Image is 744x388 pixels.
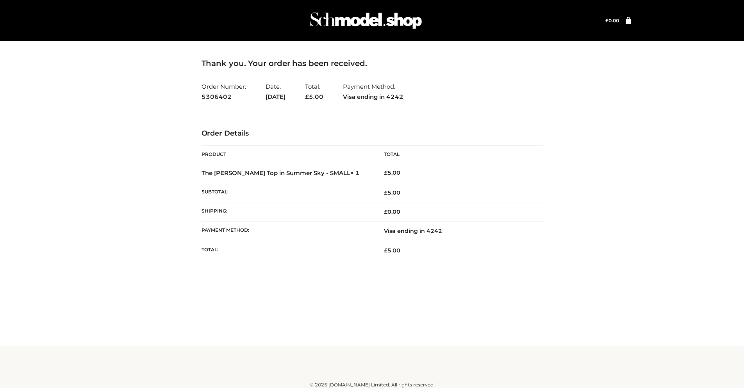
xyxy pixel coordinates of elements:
[605,18,608,23] span: £
[266,80,285,104] li: Date:
[202,241,372,260] th: Total:
[343,80,403,104] li: Payment Method:
[305,93,323,100] span: 5.00
[305,80,323,104] li: Total:
[343,92,403,102] strong: Visa ending in 4242
[384,247,400,254] span: 5.00
[202,80,246,104] li: Order Number:
[605,18,619,23] bdi: 0.00
[202,202,372,222] th: Shipping:
[202,222,372,241] th: Payment method:
[202,92,246,102] strong: 5306402
[202,169,360,177] strong: The [PERSON_NAME] Top in Summer Sky - SMALL
[384,169,400,176] bdi: 5.00
[384,189,387,196] span: £
[384,169,387,176] span: £
[384,208,400,215] bdi: 0.00
[350,169,360,177] strong: × 1
[202,59,543,68] h3: Thank you. Your order has been received.
[384,189,400,196] span: 5.00
[202,146,372,163] th: Product
[372,222,543,241] td: Visa ending in 4242
[372,146,543,163] th: Total
[202,129,543,138] h3: Order Details
[266,92,285,102] strong: [DATE]
[307,5,425,36] img: Schmodel Admin 964
[305,93,309,100] span: £
[384,208,387,215] span: £
[384,247,387,254] span: £
[202,183,372,202] th: Subtotal:
[605,18,619,23] a: £0.00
